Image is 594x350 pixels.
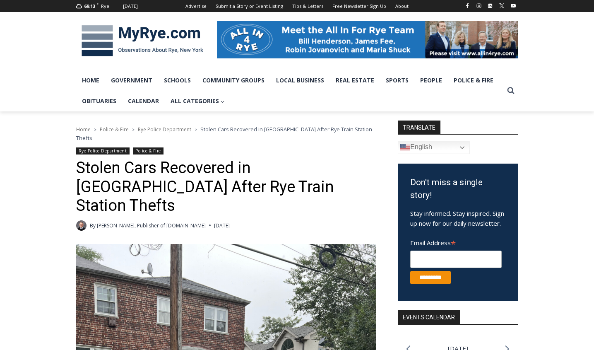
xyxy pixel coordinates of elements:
strong: TRANSLATE [398,121,440,134]
a: English [398,141,469,154]
a: Home [76,126,91,133]
a: All Categories [165,91,231,111]
a: Instagram [474,1,484,11]
nav: Breadcrumbs [76,125,376,142]
a: X [497,1,507,11]
img: en [400,142,410,152]
div: Rye [101,2,109,10]
img: All in for Rye [217,21,518,58]
p: Stay informed. Stay inspired. Sign up now for our daily newsletter. [410,208,505,228]
a: Sports [380,70,414,91]
a: Rye Police Department [138,126,191,133]
div: [DATE] [123,2,138,10]
a: [PERSON_NAME], Publisher of [DOMAIN_NAME] [97,222,206,229]
a: Obituaries [76,91,122,111]
h2: Events Calendar [398,310,460,324]
a: Local Business [270,70,330,91]
a: Rye Police Department [76,147,130,154]
h1: Stolen Cars Recovered in [GEOGRAPHIC_DATA] After Rye Train Station Thefts [76,159,376,215]
a: Facebook [462,1,472,11]
span: Stolen Cars Recovered in [GEOGRAPHIC_DATA] After Rye Train Station Thefts [76,126,372,141]
span: All Categories [171,97,225,106]
a: People [414,70,448,91]
span: By [90,222,96,229]
span: 69.13 [84,3,95,9]
a: Real Estate [330,70,380,91]
a: Community Groups [197,70,270,91]
a: YouTube [508,1,518,11]
time: [DATE] [214,222,230,229]
a: Author image [76,220,87,231]
button: View Search Form [503,83,518,98]
a: Police & Fire [448,70,499,91]
h3: Don't miss a single story! [410,176,505,202]
a: Schools [158,70,197,91]
a: Home [76,70,105,91]
span: > [132,127,135,133]
a: Calendar [122,91,165,111]
img: MyRye.com [76,19,209,63]
span: > [195,127,197,133]
a: Police & Fire [100,126,129,133]
nav: Primary Navigation [76,70,503,112]
a: Government [105,70,158,91]
span: > [94,127,96,133]
a: Police & Fire [133,147,164,154]
span: F [96,2,99,6]
a: Linkedin [485,1,495,11]
label: Email Address [410,234,502,249]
